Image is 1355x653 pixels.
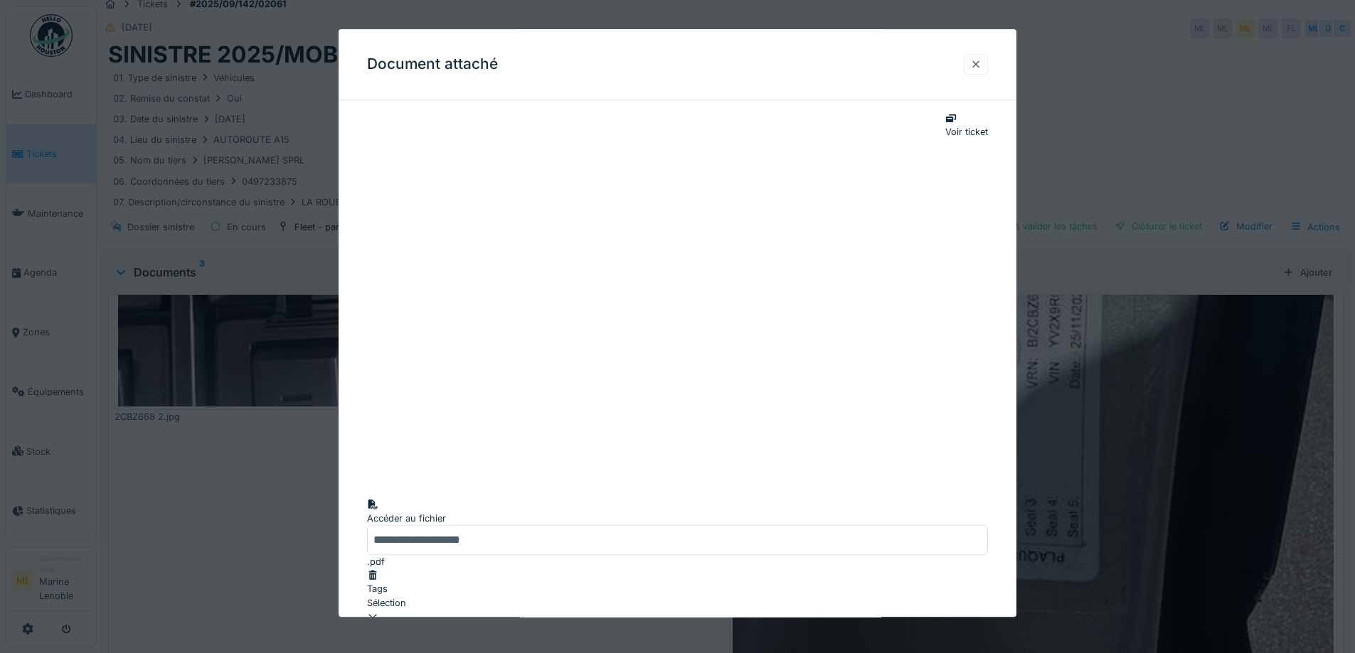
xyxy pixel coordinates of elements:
[367,555,988,568] div: .pdf
[367,55,498,73] h3: Document attaché
[367,512,988,525] div: Accéder au fichier
[367,596,988,610] div: Sélection
[945,126,988,139] div: Voir ticket
[367,583,388,596] label: Tags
